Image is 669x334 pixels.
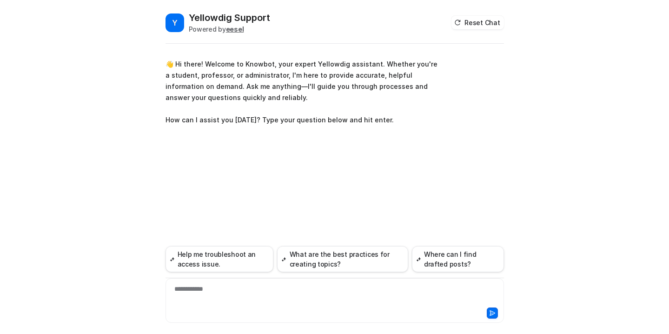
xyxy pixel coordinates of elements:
button: What are the best practices for creating topics? [277,246,408,272]
button: Where can I find drafted posts? [412,246,504,272]
p: 👋 Hi there! Welcome to Knowbot, your expert Yellowdig assistant. Whether you're a student, profes... [166,59,437,126]
div: Powered by [189,24,270,34]
h2: Yellowdig Support [189,11,270,24]
b: eesel [226,25,244,33]
button: Reset Chat [451,16,503,29]
button: Help me troubleshoot an access issue. [166,246,274,272]
span: Y [166,13,184,32]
